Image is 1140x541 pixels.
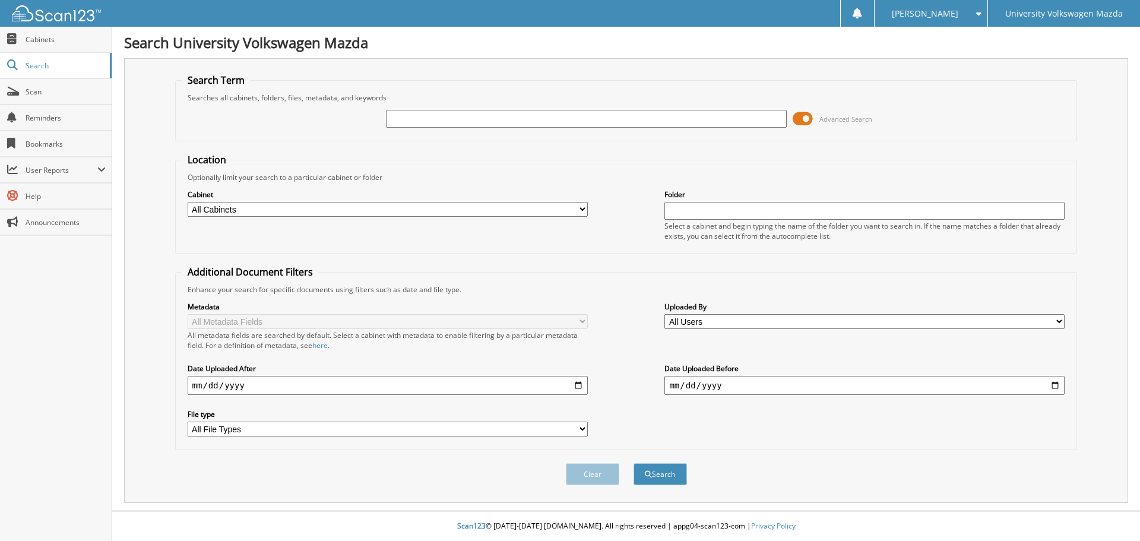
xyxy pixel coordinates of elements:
span: University Volkswagen Mazda [1005,10,1123,17]
span: Announcements [26,217,106,227]
span: Scan [26,87,106,97]
span: Advanced Search [819,115,872,124]
label: File type [188,409,588,419]
label: Uploaded By [664,302,1065,312]
h1: Search University Volkswagen Mazda [124,33,1128,52]
div: © [DATE]-[DATE] [DOMAIN_NAME]. All rights reserved | appg04-scan123-com | [112,512,1140,541]
input: start [188,376,588,395]
span: Reminders [26,113,106,123]
label: Date Uploaded Before [664,363,1065,374]
legend: Search Term [182,74,251,87]
span: Cabinets [26,34,106,45]
label: Folder [664,189,1065,200]
div: Searches all cabinets, folders, files, metadata, and keywords [182,93,1071,103]
label: Cabinet [188,189,588,200]
div: Select a cabinet and begin typing the name of the folder you want to search in. If the name match... [664,221,1065,241]
legend: Additional Document Filters [182,265,319,279]
div: All metadata fields are searched by default. Select a cabinet with metadata to enable filtering b... [188,330,588,350]
a: here [312,340,328,350]
button: Clear [566,463,619,485]
div: Optionally limit your search to a particular cabinet or folder [182,172,1071,182]
span: [PERSON_NAME] [892,10,958,17]
label: Date Uploaded After [188,363,588,374]
img: scan123-logo-white.svg [12,5,101,21]
input: end [664,376,1065,395]
label: Metadata [188,302,588,312]
a: Privacy Policy [751,521,796,531]
legend: Location [182,153,232,166]
span: Scan123 [457,521,486,531]
span: Bookmarks [26,139,106,149]
span: Search [26,61,104,71]
button: Search [634,463,687,485]
span: Help [26,191,106,201]
div: Enhance your search for specific documents using filters such as date and file type. [182,284,1071,295]
span: User Reports [26,165,97,175]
